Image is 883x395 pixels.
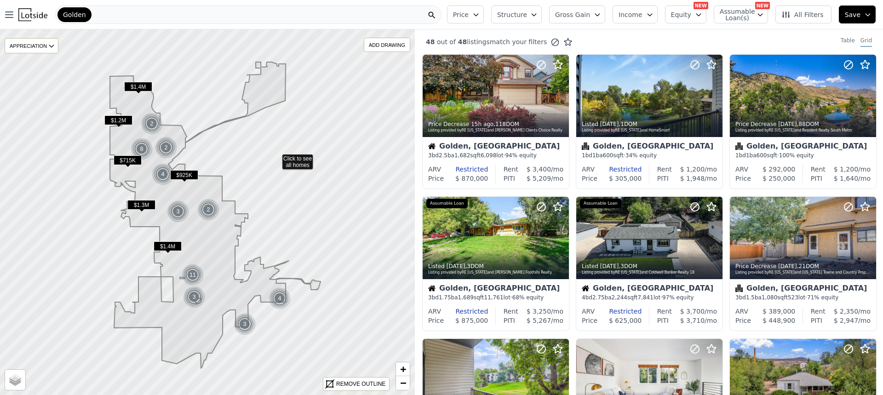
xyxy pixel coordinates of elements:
[269,287,291,309] div: 4
[549,6,605,23] button: Gross Gain
[822,316,871,325] div: /mo
[124,82,152,92] span: $1.4M
[104,115,132,125] span: $1.2M
[484,294,504,301] span: 11,761
[428,294,563,301] div: 3 bd 1.75 ba sqft lot · 68% equity
[515,174,563,183] div: /mo
[197,199,219,221] div: 2
[182,264,204,286] img: g1.png
[657,307,672,316] div: Rent
[672,307,717,316] div: /mo
[167,200,189,223] img: g1.png
[63,10,86,19] span: Golden
[735,120,872,128] div: Price Decrease , 88 DOM
[426,199,468,209] div: Assumable Loan
[441,165,488,174] div: Restricted
[18,8,47,21] img: Lotside
[680,175,705,182] span: $ 1,948
[455,317,488,324] span: $ 875,000
[811,316,822,325] div: PITI
[826,165,871,174] div: /mo
[600,121,619,127] time: 2025-10-01 00:00
[811,174,822,183] div: PITI
[481,152,496,159] span: 6,098
[671,10,691,19] span: Equity
[428,152,563,159] div: 3 bd 2.5 ba sqft lot · 94% equity
[603,152,614,159] span: 600
[504,316,515,325] div: PITI
[720,8,749,21] span: Assumable Loan(s)
[775,6,831,23] button: All Filters
[504,165,518,174] div: Rent
[527,308,551,315] span: $ 3,250
[141,113,163,135] img: g1.png
[582,285,717,294] div: Golden, [GEOGRAPHIC_DATA]
[735,152,871,159] div: 1 bd 1 ba sqft · 100% equity
[735,307,748,316] div: ARV
[582,152,717,159] div: 1 bd 1 ba sqft · 34% equity
[735,285,743,292] img: Condominium
[582,174,597,183] div: Price
[669,174,717,183] div: /mo
[582,263,718,270] div: Listed , 3 DOM
[170,170,198,180] span: $925K
[576,196,722,331] a: Listed [DATE],3DOMListing provided byRE [US_STATE]and Coldwell Banker Realty 18Assumable LoanHous...
[114,155,142,165] span: $715K
[471,121,493,127] time: 2025-10-02 02:07
[609,317,642,324] span: $ 625,000
[735,165,748,174] div: ARV
[527,166,551,173] span: $ 3,400
[669,316,717,325] div: /mo
[763,166,795,173] span: $ 292,000
[114,155,142,169] div: $715K
[447,263,465,269] time: 2025-09-29 07:15
[763,175,795,182] span: $ 250,000
[811,165,826,174] div: Rent
[763,308,795,315] span: $ 389,000
[428,143,436,150] img: House
[582,307,595,316] div: ARV
[141,113,163,135] div: 2
[826,307,871,316] div: /mo
[582,143,589,150] img: Condominium
[619,10,642,19] span: Income
[336,380,385,388] div: REMOVE OUTLINE
[788,294,798,301] span: 523
[428,165,441,174] div: ARV
[735,270,872,275] div: Listing provided by RE [US_STATE] and [US_STATE] Towne and Country Properties LLC
[582,316,597,325] div: Price
[735,143,871,152] div: Golden, [GEOGRAPHIC_DATA]
[527,175,551,182] span: $ 5,209
[576,54,722,189] a: Listed [DATE],1DOMListing provided byRE [US_STATE]and HomeSmartCondominiumGolden, [GEOGRAPHIC_DAT...
[269,287,291,309] img: g1.png
[781,10,824,19] span: All Filters
[613,6,658,23] button: Income
[657,174,669,183] div: PITI
[735,128,872,133] div: Listing provided by RE [US_STATE] and Resident Realty South Metro
[729,54,876,189] a: Price Decrease [DATE],88DOMListing provided byRE [US_STATE]and Resident Realty South MetroCondomi...
[428,285,436,292] img: House
[447,6,484,23] button: Price
[595,307,642,316] div: Restricted
[124,82,152,95] div: $1.4M
[400,377,406,389] span: −
[155,137,177,159] div: 2
[735,285,871,294] div: Golden, [GEOGRAPHIC_DATA]
[694,2,708,9] div: NEW
[234,313,256,335] div: 3
[5,370,25,390] a: Layers
[170,170,198,183] div: $925K
[428,285,563,294] div: Golden, [GEOGRAPHIC_DATA]
[735,174,751,183] div: Price
[582,165,595,174] div: ARV
[504,307,518,316] div: Rent
[428,307,441,316] div: ARV
[396,376,410,390] a: Zoom out
[458,294,474,301] span: 1,689
[665,6,706,23] button: Equity
[5,38,58,53] div: APPRECIATION
[167,200,189,223] div: 3
[428,143,563,152] div: Golden, [GEOGRAPHIC_DATA]
[518,307,563,316] div: /mo
[131,138,153,160] div: 8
